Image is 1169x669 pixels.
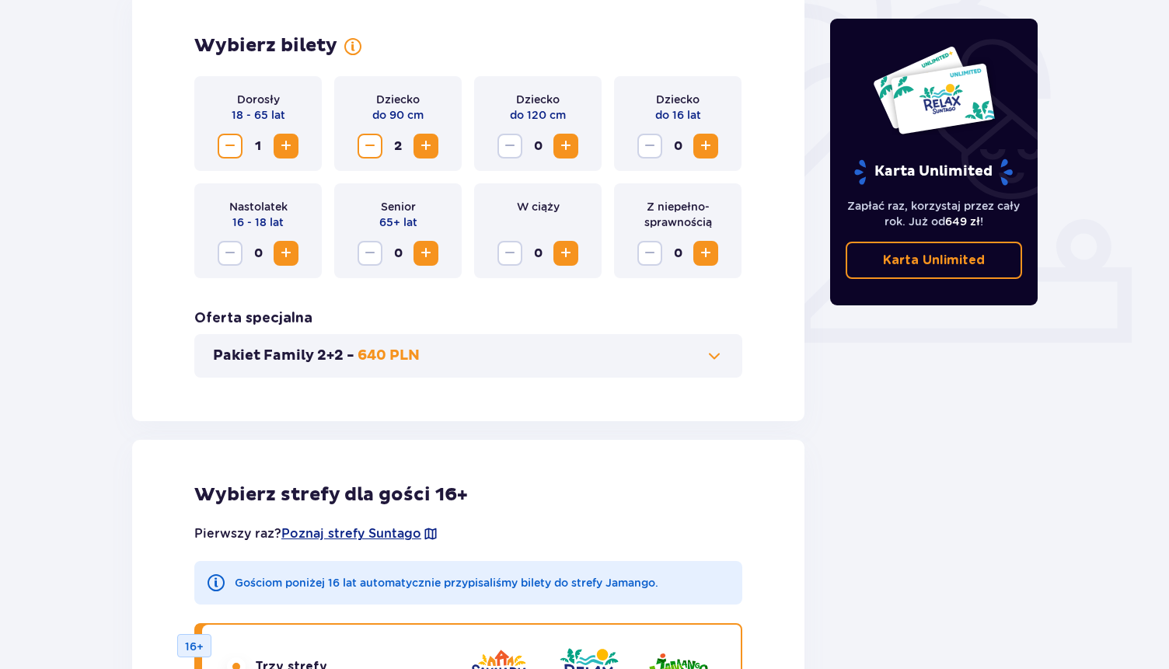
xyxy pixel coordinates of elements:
[510,107,566,123] p: do 120 cm
[693,134,718,159] button: Zwiększ
[229,199,288,214] p: Nastolatek
[274,241,298,266] button: Zwiększ
[853,159,1014,186] p: Karta Unlimited
[386,134,410,159] span: 2
[235,575,658,591] p: Gościom poniżej 16 lat automatycznie przypisaliśmy bilety do strefy Jamango.
[517,199,560,214] p: W ciąży
[553,134,578,159] button: Zwiększ
[194,309,312,328] h3: Oferta specjalna
[665,241,690,266] span: 0
[232,107,285,123] p: 18 - 65 lat
[232,214,284,230] p: 16 - 18 lat
[194,525,438,542] p: Pierwszy raz?
[386,241,410,266] span: 0
[237,92,280,107] p: Dorosły
[213,347,354,365] p: Pakiet Family 2+2 -
[379,214,417,230] p: 65+ lat
[274,134,298,159] button: Zwiększ
[626,199,729,230] p: Z niepełno­sprawnością
[381,199,416,214] p: Senior
[693,241,718,266] button: Zwiększ
[213,347,724,365] button: Pakiet Family 2+2 -640 PLN
[553,241,578,266] button: Zwiększ
[281,525,421,542] a: Poznaj strefy Suntago
[218,241,243,266] button: Zmniejsz
[665,134,690,159] span: 0
[372,107,424,123] p: do 90 cm
[872,45,996,135] img: Dwie karty całoroczne do Suntago z napisem 'UNLIMITED RELAX', na białym tle z tropikalnymi liśćmi...
[376,92,420,107] p: Dziecko
[497,134,522,159] button: Zmniejsz
[358,347,420,365] p: 640 PLN
[655,107,701,123] p: do 16 lat
[194,483,742,507] h2: Wybierz strefy dla gości 16+
[497,241,522,266] button: Zmniejsz
[516,92,560,107] p: Dziecko
[185,639,204,654] p: 16+
[846,242,1023,279] a: Karta Unlimited
[246,134,270,159] span: 1
[846,198,1023,229] p: Zapłać raz, korzystaj przez cały rok. Już od !
[883,252,985,269] p: Karta Unlimited
[525,134,550,159] span: 0
[637,241,662,266] button: Zmniejsz
[218,134,243,159] button: Zmniejsz
[637,134,662,159] button: Zmniejsz
[358,134,382,159] button: Zmniejsz
[194,34,337,57] h2: Wybierz bilety
[945,215,980,228] span: 649 zł
[414,241,438,266] button: Zwiększ
[656,92,700,107] p: Dziecko
[246,241,270,266] span: 0
[358,241,382,266] button: Zmniejsz
[525,241,550,266] span: 0
[414,134,438,159] button: Zwiększ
